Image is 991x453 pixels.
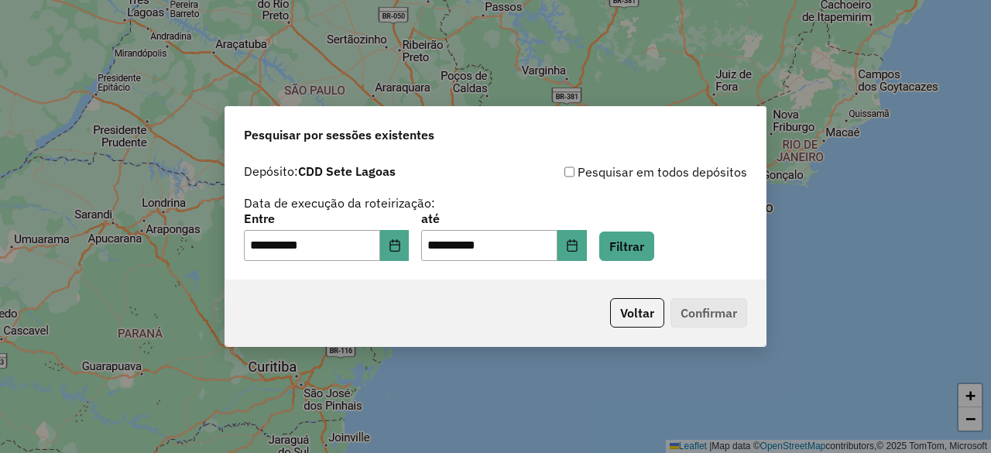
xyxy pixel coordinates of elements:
div: Pesquisar em todos depósitos [495,163,747,181]
span: Pesquisar por sessões existentes [244,125,434,144]
button: Choose Date [557,230,587,261]
strong: CDD Sete Lagoas [298,163,396,179]
button: Choose Date [380,230,410,261]
label: até [421,209,586,228]
button: Filtrar [599,232,654,261]
button: Voltar [610,298,664,328]
label: Depósito: [244,162,396,180]
label: Data de execução da roteirização: [244,194,435,212]
label: Entre [244,209,409,228]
